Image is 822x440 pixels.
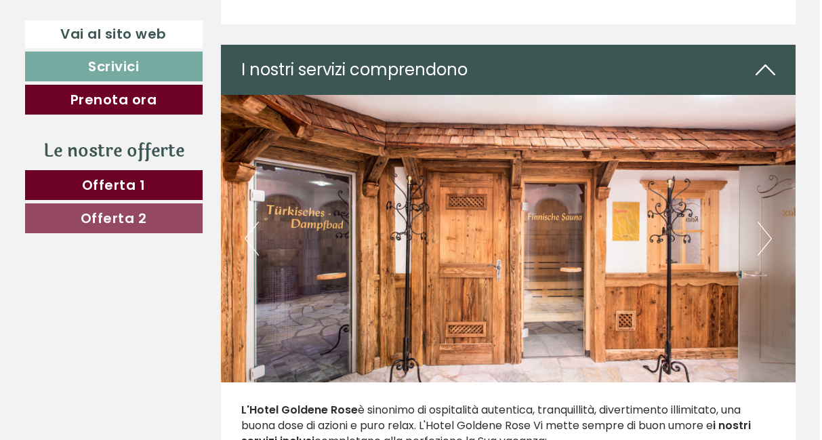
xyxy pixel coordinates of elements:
[20,66,223,75] small: 14:25
[20,39,223,50] div: Hotel Goldene Rose
[25,52,203,81] a: Scrivici
[82,176,146,195] span: Offerta 1
[228,10,306,33] div: mercoledì
[221,45,796,95] div: I nostri servizi comprendono
[241,402,358,418] strong: L'Hotel Goldene Rose
[10,37,230,78] div: Buon giorno, come possiamo aiutarla?
[25,85,203,115] a: Prenota ora
[245,222,259,256] button: Previous
[25,20,203,48] a: Vai al sito web
[25,138,203,163] div: Le nostre offerte
[457,351,535,381] button: Invia
[758,222,772,256] button: Next
[81,209,147,228] span: Offerta 2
